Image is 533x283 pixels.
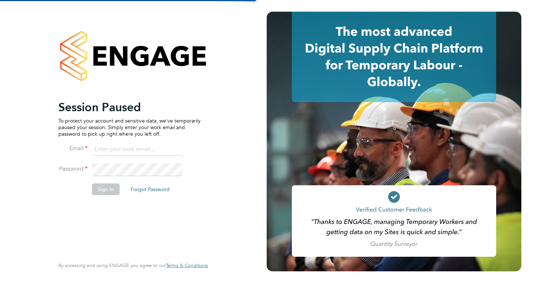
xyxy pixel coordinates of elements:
h2: Session Paused [58,100,201,115]
label: Email [58,145,88,152]
a: Terms & Conditions [166,263,208,268]
input: Enter your work email... [92,143,182,156]
button: Sign In [92,183,120,195]
label: Password [58,165,88,173]
p: To protect your account and sensitive data, we've temporarily paused your session. Simply enter y... [58,117,201,137]
span: By accessing and using ENGAGE you agree to our [58,262,208,268]
span: Terms & Conditions [166,262,208,268]
button: Forgot Password [125,183,175,195]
